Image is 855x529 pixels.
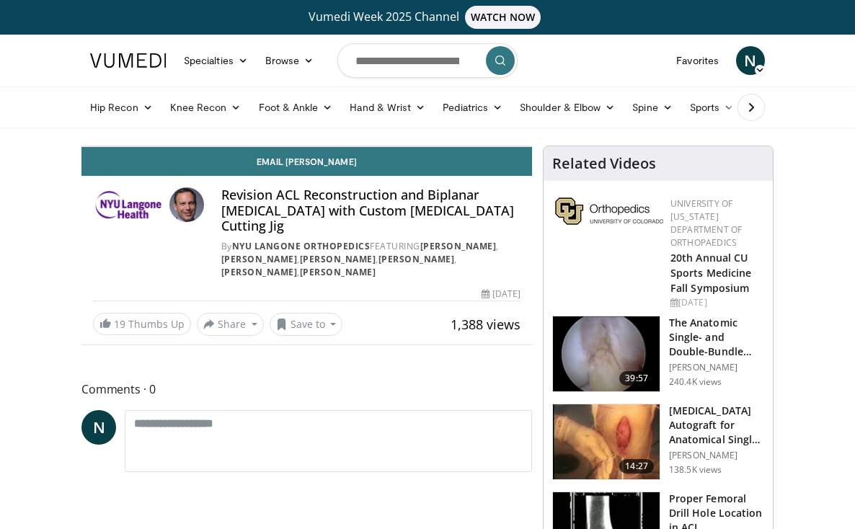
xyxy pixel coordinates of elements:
h3: [MEDICAL_DATA] Autograft for Anatomical Single and Double Bundle ACL Rec… [669,404,764,447]
img: VuMedi Logo [90,53,167,68]
img: Fu_0_3.png.150x105_q85_crop-smart_upscale.jpg [553,316,660,391]
a: 19 Thumbs Up [93,313,191,335]
a: Sports [681,93,743,122]
a: Vumedi Week 2025 ChannelWATCH NOW [81,6,774,29]
a: Spine [624,93,681,122]
div: [DATE] [670,296,761,309]
p: 240.4K views [669,376,722,388]
p: 138.5K views [669,464,722,476]
a: University of [US_STATE] Department of Orthopaedics [670,197,742,249]
p: [PERSON_NAME] [669,362,764,373]
a: Shoulder & Elbow [511,93,624,122]
div: By FEATURING , , , , , [221,240,520,279]
button: Share [197,313,264,336]
a: Specialties [175,46,257,75]
a: Hand & Wrist [341,93,434,122]
a: Email [PERSON_NAME] [81,147,532,176]
p: [PERSON_NAME] [669,450,764,461]
a: [PERSON_NAME] [300,253,376,265]
img: 355603a8-37da-49b6-856f-e00d7e9307d3.png.150x105_q85_autocrop_double_scale_upscale_version-0.2.png [555,197,663,225]
span: Comments 0 [81,380,532,399]
a: [PERSON_NAME] [378,253,455,265]
a: NYU Langone Orthopedics [232,240,371,252]
span: 39:57 [619,371,654,386]
span: WATCH NOW [465,6,541,29]
img: 281064_0003_1.png.150x105_q85_crop-smart_upscale.jpg [553,404,660,479]
a: 20th Annual CU Sports Medicine Fall Symposium [670,251,752,295]
a: 14:27 [MEDICAL_DATA] Autograft for Anatomical Single and Double Bundle ACL Rec… [PERSON_NAME] 138... [552,404,764,480]
span: 1,388 views [451,316,520,333]
a: [PERSON_NAME] [221,266,298,278]
a: [PERSON_NAME] [420,240,497,252]
a: Browse [257,46,323,75]
img: Avatar [169,187,204,222]
a: Knee Recon [161,93,250,122]
a: N [81,410,116,445]
img: NYU Langone Orthopedics [93,187,164,222]
a: Pediatrics [434,93,511,122]
input: Search topics, interventions [337,43,518,78]
h4: Related Videos [552,155,656,172]
div: [DATE] [482,288,520,301]
a: [PERSON_NAME] [221,253,298,265]
a: [PERSON_NAME] [300,266,376,278]
h3: The Anatomic Single- and Double-Bundle ACL Reconstruction Flowchart [669,316,764,359]
a: Foot & Ankle [250,93,342,122]
button: Save to [270,313,343,336]
a: Favorites [668,46,727,75]
h4: Revision ACL Reconstruction and Biplanar [MEDICAL_DATA] with Custom [MEDICAL_DATA] Cutting Jig [221,187,520,234]
a: N [736,46,765,75]
span: 19 [114,317,125,331]
span: 14:27 [619,459,654,474]
a: 39:57 The Anatomic Single- and Double-Bundle ACL Reconstruction Flowchart [PERSON_NAME] 240.4K views [552,316,764,392]
a: Hip Recon [81,93,161,122]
